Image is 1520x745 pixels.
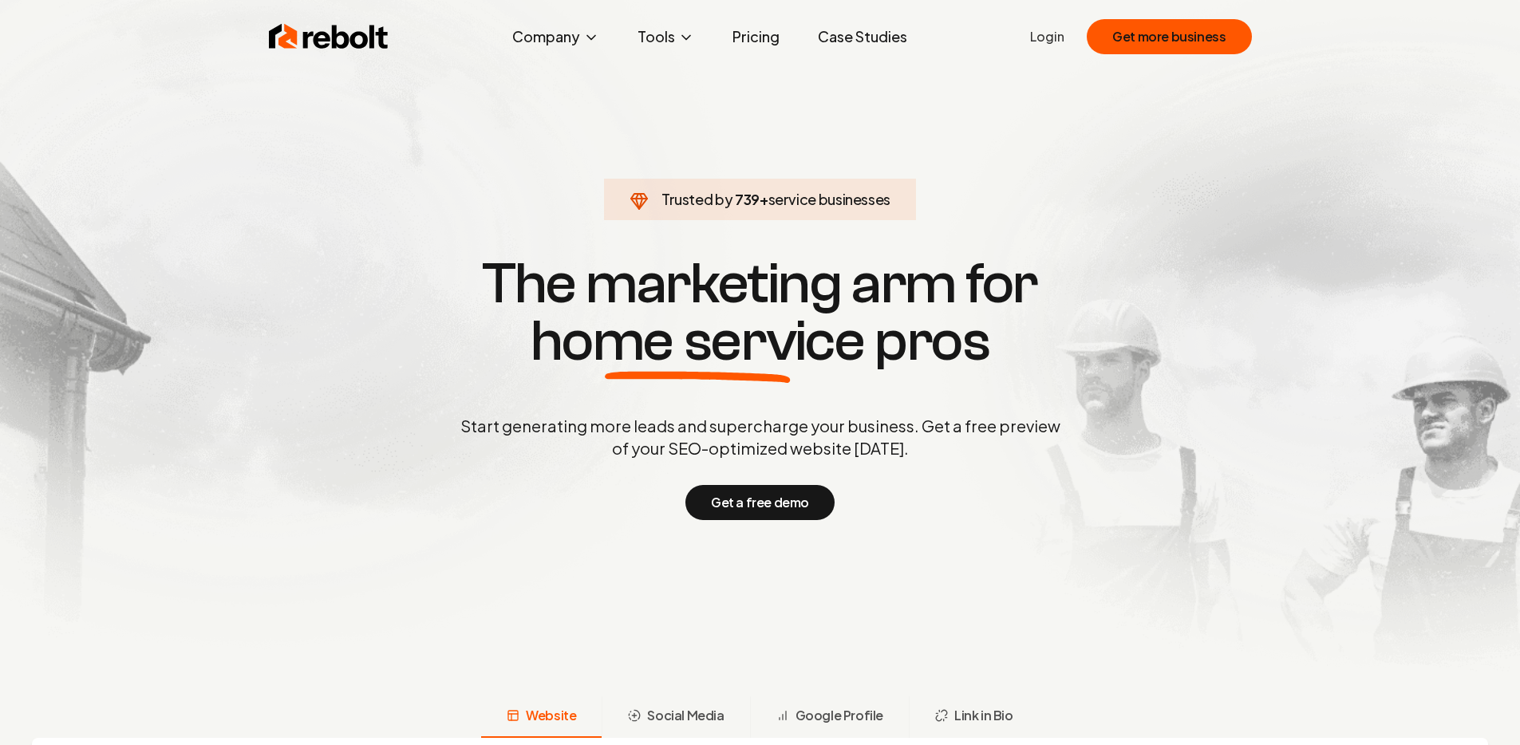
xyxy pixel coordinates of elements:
button: Get a free demo [685,485,835,520]
a: Login [1030,27,1064,46]
a: Case Studies [805,21,920,53]
span: Google Profile [796,706,883,725]
button: Website [481,696,602,738]
p: Start generating more leads and supercharge your business. Get a free preview of your SEO-optimiz... [457,415,1064,459]
h1: The marketing arm for pros [377,255,1143,370]
span: Social Media [647,706,724,725]
span: Website [526,706,576,725]
button: Link in Bio [909,696,1039,738]
button: Company [499,21,612,53]
button: Google Profile [750,696,909,738]
span: Link in Bio [954,706,1013,725]
a: Pricing [720,21,792,53]
span: Trusted by [661,190,732,208]
span: + [760,190,768,208]
img: Rebolt Logo [269,21,389,53]
span: home service [531,313,865,370]
span: 739 [735,188,760,211]
button: Get more business [1087,19,1251,54]
span: service businesses [768,190,891,208]
button: Tools [625,21,707,53]
button: Social Media [602,696,749,738]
